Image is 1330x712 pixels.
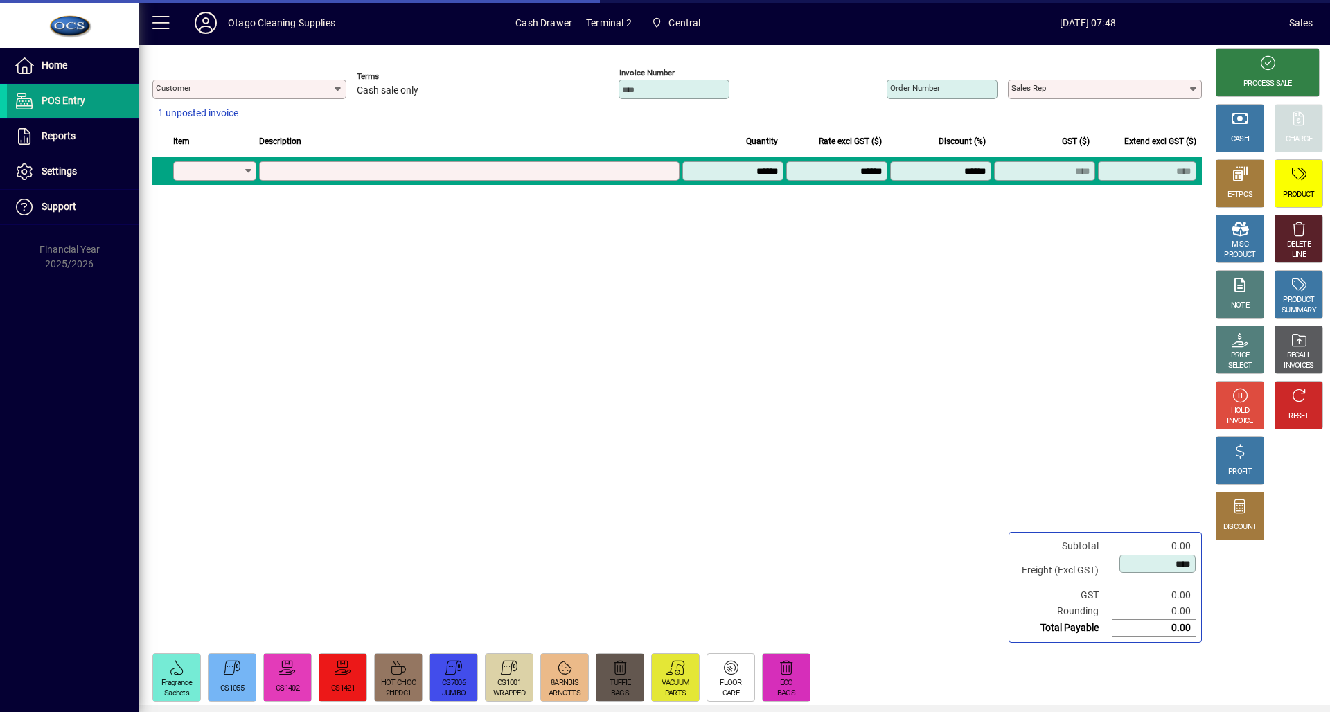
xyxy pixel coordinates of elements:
[1287,350,1311,361] div: RECALL
[228,12,335,34] div: Otago Cleaning Supplies
[381,678,416,688] div: HOT CHOC
[939,134,986,149] span: Discount (%)
[1231,134,1249,145] div: CASH
[1011,83,1046,93] mat-label: Sales rep
[1015,538,1112,554] td: Subtotal
[357,85,418,96] span: Cash sale only
[1231,350,1250,361] div: PRICE
[42,201,76,212] span: Support
[515,12,572,34] span: Cash Drawer
[220,684,244,694] div: CS1055
[1062,134,1090,149] span: GST ($)
[1289,12,1313,34] div: Sales
[780,678,793,688] div: ECO
[610,678,631,688] div: TUFFIE
[1112,538,1196,554] td: 0.00
[42,166,77,177] span: Settings
[173,134,190,149] span: Item
[1283,190,1314,200] div: PRODUCT
[1227,190,1253,200] div: EFTPOS
[161,678,192,688] div: Fragrance
[1124,134,1196,149] span: Extend excl GST ($)
[1228,361,1252,371] div: SELECT
[386,688,411,699] div: 2HPDC1
[357,72,440,81] span: Terms
[42,60,67,71] span: Home
[668,12,700,34] span: Central
[890,83,940,93] mat-label: Order number
[42,95,85,106] span: POS Entry
[1284,361,1313,371] div: INVOICES
[722,688,739,699] div: CARE
[331,684,355,694] div: CS1421
[1292,250,1306,260] div: LINE
[551,678,578,688] div: 8ARNBIS
[497,678,521,688] div: CS1001
[619,68,675,78] mat-label: Invoice number
[665,688,686,699] div: PARTS
[586,12,632,34] span: Terminal 2
[1112,587,1196,603] td: 0.00
[7,48,139,83] a: Home
[42,130,76,141] span: Reports
[158,106,238,121] span: 1 unposted invoice
[1224,250,1255,260] div: PRODUCT
[1015,620,1112,637] td: Total Payable
[549,688,580,699] div: ARNOTTS
[7,119,139,154] a: Reports
[746,134,778,149] span: Quantity
[1231,406,1249,416] div: HOLD
[1015,603,1112,620] td: Rounding
[1228,467,1252,477] div: PROFIT
[1231,301,1249,311] div: NOTE
[662,678,690,688] div: VACUUM
[777,688,795,699] div: BAGS
[1283,295,1314,305] div: PRODUCT
[442,678,465,688] div: CS7006
[7,190,139,224] a: Support
[1286,134,1313,145] div: CHARGE
[276,684,299,694] div: CS1402
[1015,587,1112,603] td: GST
[156,83,191,93] mat-label: Customer
[1015,554,1112,587] td: Freight (Excl GST)
[1288,411,1309,422] div: RESET
[611,688,629,699] div: BAGS
[1223,522,1257,533] div: DISCOUNT
[1112,603,1196,620] td: 0.00
[493,688,525,699] div: WRAPPED
[442,688,466,699] div: JUMBO
[646,10,707,35] span: Central
[1287,240,1311,250] div: DELETE
[1232,240,1248,250] div: MISC
[1282,305,1316,316] div: SUMMARY
[1243,79,1292,89] div: PROCESS SALE
[1112,620,1196,637] td: 0.00
[819,134,882,149] span: Rate excl GST ($)
[7,154,139,189] a: Settings
[259,134,301,149] span: Description
[887,12,1289,34] span: [DATE] 07:48
[720,678,742,688] div: FLOOR
[152,101,244,126] button: 1 unposted invoice
[164,688,189,699] div: Sachets
[184,10,228,35] button: Profile
[1227,416,1252,427] div: INVOICE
